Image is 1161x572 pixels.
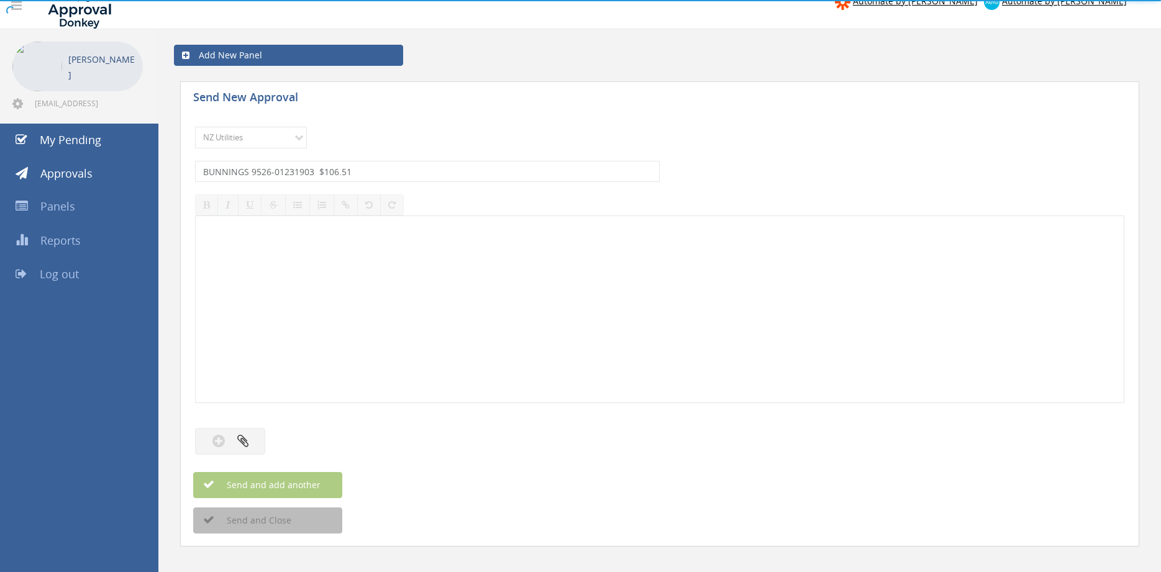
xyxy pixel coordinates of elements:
[380,194,404,216] button: Redo
[193,472,342,498] button: Send and add another
[261,194,286,216] button: Strikethrough
[195,161,660,182] input: Subject
[195,194,218,216] button: Bold
[357,194,381,216] button: Undo
[68,52,137,83] p: [PERSON_NAME]
[217,194,239,216] button: Italic
[40,199,75,214] span: Panels
[35,98,140,108] span: [EMAIL_ADDRESS][DOMAIN_NAME]
[285,194,310,216] button: Unordered List
[193,507,342,533] button: Send and Close
[200,479,321,491] span: Send and add another
[238,194,262,216] button: Underline
[40,233,81,248] span: Reports
[40,166,93,181] span: Approvals
[40,266,79,281] span: Log out
[193,91,411,107] h5: Send New Approval
[309,194,334,216] button: Ordered List
[334,194,358,216] button: Insert / edit link
[174,45,403,66] a: Add New Panel
[40,132,101,147] span: My Pending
